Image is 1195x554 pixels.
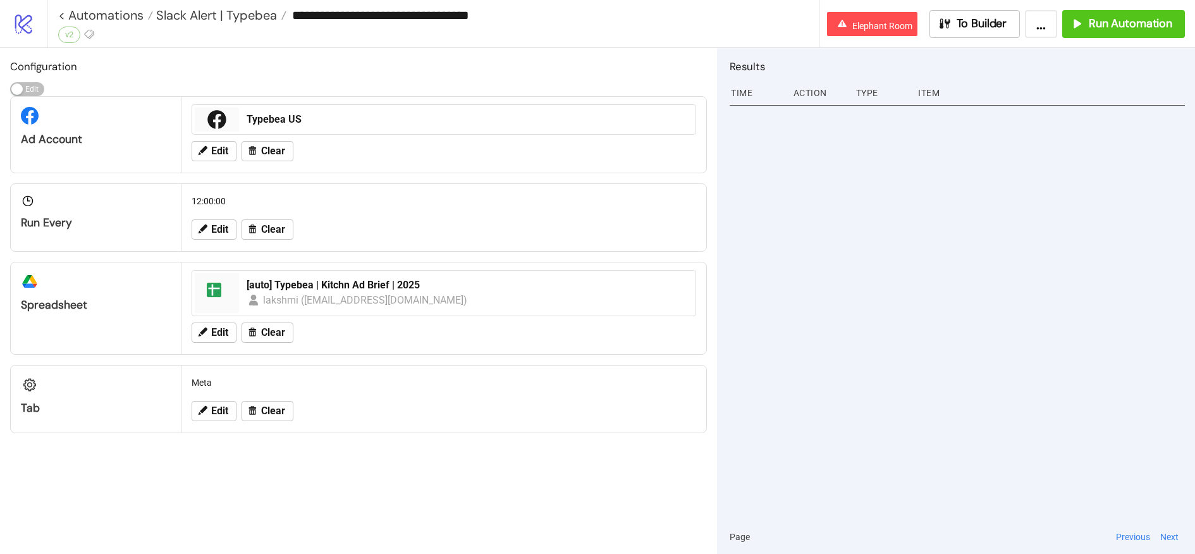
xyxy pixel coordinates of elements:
[852,21,912,31] span: Elephant Room
[153,9,286,22] a: Slack Alert | Typebea
[153,7,277,23] span: Slack Alert | Typebea
[261,405,285,417] span: Clear
[917,81,1185,105] div: Item
[242,141,293,161] button: Clear
[21,401,171,416] div: Tab
[10,58,707,75] h2: Configuration
[211,405,228,417] span: Edit
[192,219,236,240] button: Edit
[192,401,236,421] button: Edit
[929,10,1020,38] button: To Builder
[21,298,171,312] div: Spreadsheet
[211,224,228,235] span: Edit
[1025,10,1057,38] button: ...
[263,292,469,308] div: lakshmi ([EMAIL_ADDRESS][DOMAIN_NAME])
[211,327,228,338] span: Edit
[58,27,80,43] div: v2
[855,81,909,105] div: Type
[730,81,783,105] div: Time
[242,323,293,343] button: Clear
[58,9,153,22] a: < Automations
[792,81,846,105] div: Action
[261,145,285,157] span: Clear
[1156,530,1182,544] button: Next
[247,113,688,126] div: Typebea US
[21,132,171,147] div: Ad Account
[1089,16,1172,31] span: Run Automation
[187,189,701,213] div: 12:00:00
[192,323,236,343] button: Edit
[242,219,293,240] button: Clear
[1062,10,1185,38] button: Run Automation
[21,216,171,230] div: Run Every
[957,16,1007,31] span: To Builder
[242,401,293,421] button: Clear
[261,327,285,338] span: Clear
[730,530,750,544] span: Page
[187,371,701,395] div: Meta
[192,141,236,161] button: Edit
[211,145,228,157] span: Edit
[1112,530,1154,544] button: Previous
[261,224,285,235] span: Clear
[730,58,1185,75] h2: Results
[247,278,688,292] div: [auto] Typebea | Kitchn Ad Brief | 2025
